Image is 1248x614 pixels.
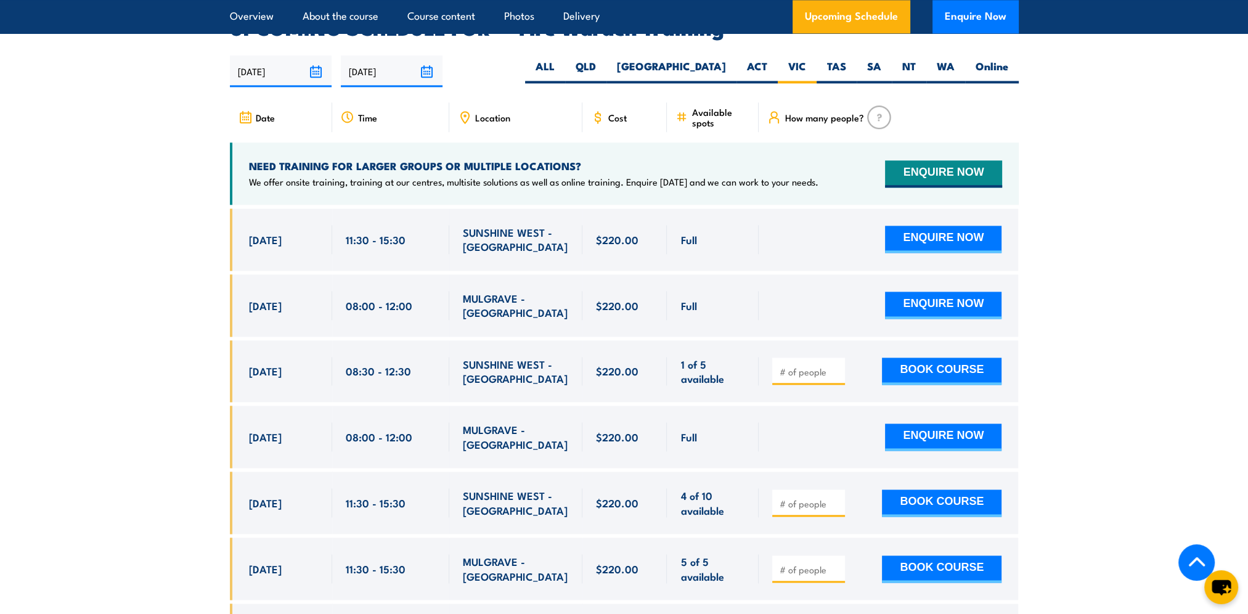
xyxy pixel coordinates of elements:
[785,112,863,123] span: How many people?
[346,298,412,313] span: 08:00 - 12:00
[475,112,510,123] span: Location
[256,112,275,123] span: Date
[463,488,569,517] span: SUNSHINE WEST - [GEOGRAPHIC_DATA]
[926,59,965,83] label: WA
[230,18,1019,36] h2: UPCOMING SCHEDULE FOR - "Fire Warden Training"
[596,232,638,247] span: $220.00
[596,562,638,576] span: $220.00
[885,226,1001,253] button: ENQUIRE NOW
[463,291,569,320] span: MULGRAVE - [GEOGRAPHIC_DATA]
[463,225,569,254] span: SUNSHINE WEST - [GEOGRAPHIC_DATA]
[565,59,606,83] label: QLD
[779,497,841,510] input: # of people
[680,554,745,583] span: 5 of 5 available
[249,298,282,313] span: [DATE]
[965,59,1019,83] label: Online
[1204,570,1238,604] button: chat-button
[230,55,332,87] input: From date
[596,298,638,313] span: $220.00
[346,364,411,378] span: 08:30 - 12:30
[680,357,745,386] span: 1 of 5 available
[817,59,857,83] label: TAS
[736,59,778,83] label: ACT
[680,232,696,247] span: Full
[680,488,745,517] span: 4 of 10 available
[779,563,841,576] input: # of people
[882,489,1001,517] button: BOOK COURSE
[606,59,736,83] label: [GEOGRAPHIC_DATA]
[892,59,926,83] label: NT
[608,112,627,123] span: Cost
[596,364,638,378] span: $220.00
[358,112,377,123] span: Time
[691,107,750,128] span: Available spots
[346,430,412,444] span: 08:00 - 12:00
[778,59,817,83] label: VIC
[882,358,1001,385] button: BOOK COURSE
[525,59,565,83] label: ALL
[885,160,1001,187] button: ENQUIRE NOW
[249,496,282,510] span: [DATE]
[463,357,569,386] span: SUNSHINE WEST - [GEOGRAPHIC_DATA]
[885,424,1001,451] button: ENQUIRE NOW
[596,430,638,444] span: $220.00
[885,292,1001,319] button: ENQUIRE NOW
[680,430,696,444] span: Full
[346,562,406,576] span: 11:30 - 15:30
[249,562,282,576] span: [DATE]
[341,55,443,87] input: To date
[346,496,406,510] span: 11:30 - 15:30
[249,364,282,378] span: [DATE]
[882,555,1001,583] button: BOOK COURSE
[249,176,818,188] p: We offer onsite training, training at our centres, multisite solutions as well as online training...
[249,232,282,247] span: [DATE]
[680,298,696,313] span: Full
[463,554,569,583] span: MULGRAVE - [GEOGRAPHIC_DATA]
[346,232,406,247] span: 11:30 - 15:30
[779,366,841,378] input: # of people
[249,430,282,444] span: [DATE]
[857,59,892,83] label: SA
[249,159,818,173] h4: NEED TRAINING FOR LARGER GROUPS OR MULTIPLE LOCATIONS?
[596,496,638,510] span: $220.00
[463,422,569,451] span: MULGRAVE - [GEOGRAPHIC_DATA]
